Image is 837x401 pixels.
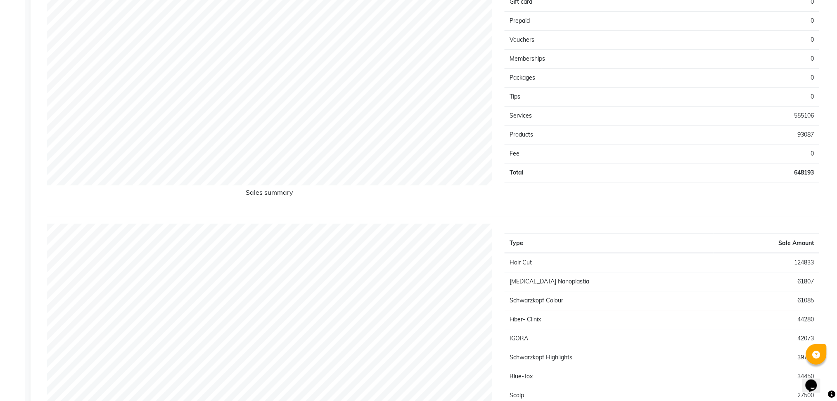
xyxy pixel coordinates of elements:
td: 0 [662,68,819,87]
td: [MEDICAL_DATA] Nanoplastia [505,272,713,291]
td: Tips [505,87,662,106]
td: 0 [662,12,819,31]
td: Fee [505,144,662,163]
iframe: chat widget [802,368,829,393]
td: Schwarzkopf Highlights [505,348,713,367]
td: 39791 [714,348,819,367]
td: 61807 [714,272,819,291]
td: Services [505,106,662,125]
td: 124833 [714,253,819,272]
td: 42073 [714,329,819,348]
th: Sale Amount [714,234,819,253]
td: 0 [662,50,819,68]
td: 0 [662,87,819,106]
td: IGORA [505,329,713,348]
td: Total [505,163,662,182]
td: Memberships [505,50,662,68]
td: Products [505,125,662,144]
td: Prepaid [505,12,662,31]
td: 648193 [662,163,819,182]
td: 0 [662,31,819,50]
td: 61085 [714,291,819,310]
td: Hair Cut [505,253,713,272]
th: Type [505,234,713,253]
td: Vouchers [505,31,662,50]
td: 555106 [662,106,819,125]
td: 0 [662,144,819,163]
h6: Sales summary [47,189,492,200]
td: 93087 [662,125,819,144]
td: Fiber- Clinix [505,310,713,329]
td: 44280 [714,310,819,329]
td: Blue-Tox [505,367,713,386]
td: Packages [505,68,662,87]
td: Schwarzkopf Colour [505,291,713,310]
td: 34450 [714,367,819,386]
